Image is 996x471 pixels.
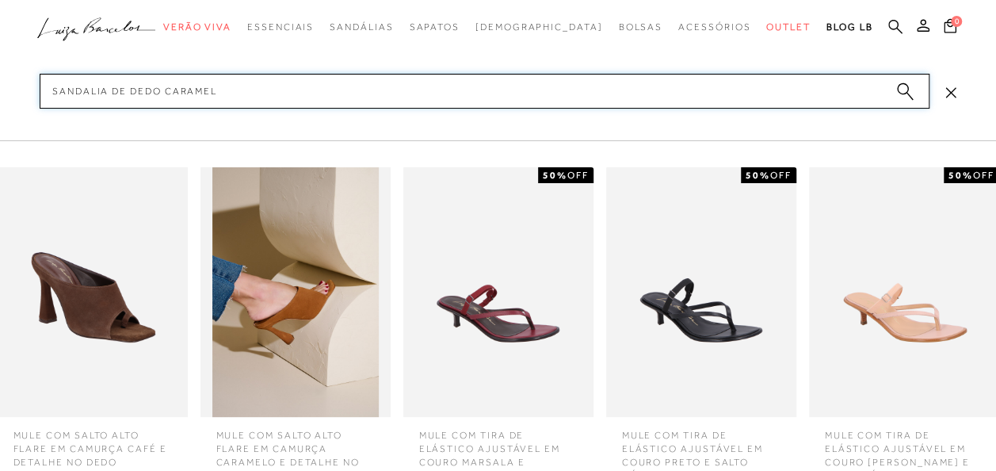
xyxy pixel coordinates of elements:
span: Outlet [766,21,811,33]
strong: 50% [948,170,973,181]
span: OFF [770,170,792,181]
span: Essenciais [247,21,314,33]
a: categoryNavScreenReaderText [163,13,231,42]
button: 0 [939,17,961,39]
span: OFF [973,170,994,181]
span: [DEMOGRAPHIC_DATA] [475,21,603,33]
img: MULE COM TIRA DE ELÁSTICO AJUSTÁVEL EM COURO MARSALA E SALTO MÉDIO [403,167,593,417]
a: BLOG LB [826,13,872,42]
span: Sandálias [330,21,393,33]
strong: 50% [746,170,770,181]
span: OFF [567,170,589,181]
a: categoryNavScreenReaderText [247,13,314,42]
span: Bolsas [618,21,662,33]
strong: 50% [543,170,567,181]
input: Buscar. [40,74,929,109]
img: MULE COM SALTO ALTO FLARE EM CAMURÇA CARAMELO E DETALHE NO DEDO [200,167,391,417]
a: categoryNavScreenReaderText [409,13,459,42]
span: MULE COM SALTO ALTO FLARE EM CAMURÇA CAFÉ E DETALHE NO DEDO [2,417,184,469]
a: categoryNavScreenReaderText [330,13,393,42]
span: Verão Viva [163,21,231,33]
span: BLOG LB [826,21,872,33]
span: 0 [951,16,962,27]
span: Sapatos [409,21,459,33]
a: categoryNavScreenReaderText [678,13,750,42]
a: noSubCategoriesText [475,13,603,42]
span: Acessórios [678,21,750,33]
a: categoryNavScreenReaderText [618,13,662,42]
a: categoryNavScreenReaderText [766,13,811,42]
img: MULE COM TIRA DE ELÁSTICO AJUSTÁVEL EM COURO PRETO E SALTO MÉDIO [606,167,796,417]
